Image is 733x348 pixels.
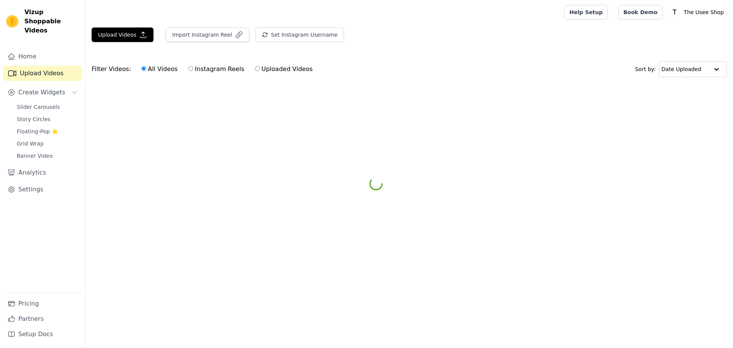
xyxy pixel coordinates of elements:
[166,28,249,42] button: Import Instagram Reel
[17,140,44,147] span: Grid Wrap
[12,126,82,137] a: Floating-Pop ⭐
[3,296,82,311] a: Pricing
[188,64,244,74] label: Instagram Reels
[17,152,53,160] span: Banner Video
[141,66,146,71] input: All Videos
[12,114,82,125] a: Story Circles
[188,66,193,71] input: Instagram Reels
[668,5,727,19] button: T The Usee Shop
[3,66,82,81] a: Upload Videos
[3,327,82,342] a: Setup Docs
[672,8,677,16] text: T
[3,85,82,100] button: Create Widgets
[12,138,82,149] a: Grid Wrap
[3,49,82,64] a: Home
[17,103,60,111] span: Slider Carousels
[255,66,260,71] input: Uploaded Videos
[12,151,82,161] a: Banner Video
[141,64,178,74] label: All Videos
[635,61,727,77] div: Sort by:
[681,5,727,19] p: The Usee Shop
[17,115,50,123] span: Story Circles
[24,8,79,35] span: Vizup Shoppable Videos
[3,165,82,180] a: Analytics
[3,182,82,197] a: Settings
[17,128,58,135] span: Floating-Pop ⭐
[618,5,662,19] a: Book Demo
[3,311,82,327] a: Partners
[564,5,607,19] a: Help Setup
[12,102,82,112] a: Slider Carousels
[92,28,153,42] button: Upload Videos
[18,88,65,97] span: Create Widgets
[92,60,317,78] div: Filter Videos:
[6,15,18,28] img: Vizup
[255,64,313,74] label: Uploaded Videos
[255,28,344,42] button: Set Instagram Username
